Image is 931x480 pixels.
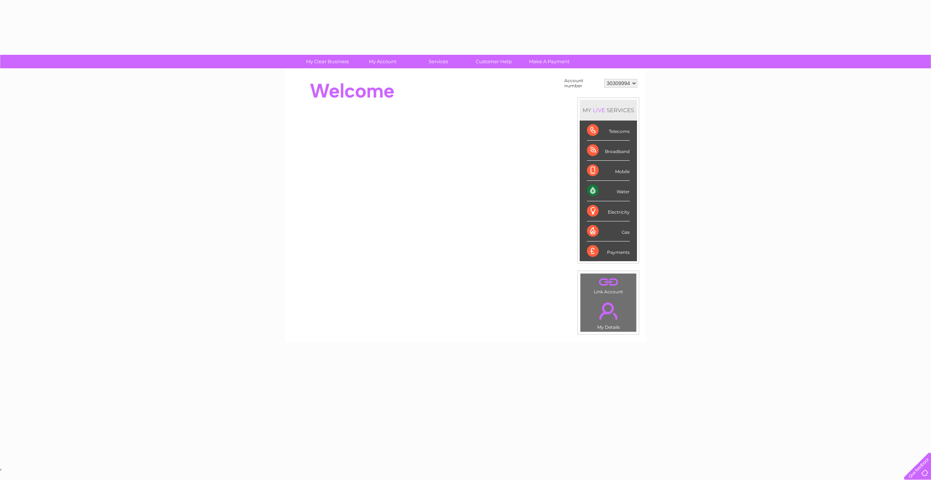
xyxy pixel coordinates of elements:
[408,55,468,68] a: Services
[587,241,630,261] div: Payments
[587,201,630,221] div: Electricity
[582,275,634,288] a: .
[591,107,607,114] div: LIVE
[580,273,637,296] td: Link Account
[587,141,630,161] div: Broadband
[563,76,602,90] td: Account number
[580,296,637,332] td: My Details
[297,55,358,68] a: My Clear Business
[587,161,630,181] div: Mobile
[587,181,630,201] div: Water
[464,55,524,68] a: Customer Help
[519,55,579,68] a: Make A Payment
[353,55,413,68] a: My Account
[587,221,630,241] div: Gas
[582,298,634,324] a: .
[580,100,637,121] div: MY SERVICES
[587,121,630,141] div: Telecoms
